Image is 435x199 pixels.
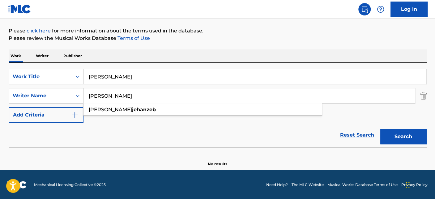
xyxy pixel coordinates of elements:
[404,169,435,199] iframe: Chat Widget
[266,182,288,188] a: Need Help?
[34,182,106,188] span: Mechanical Licensing Collective © 2025
[358,3,371,15] a: Public Search
[9,69,427,147] form: Search Form
[337,128,377,142] a: Reset Search
[13,73,68,80] div: Work Title
[9,27,427,35] p: Please for more information about the terms used in the database.
[361,6,368,13] img: search
[380,129,427,144] button: Search
[34,49,50,62] p: Writer
[377,6,384,13] img: help
[374,3,387,15] div: Help
[116,35,150,41] a: Terms of Use
[132,107,156,112] strong: jehanzeb
[9,49,23,62] p: Work
[292,182,324,188] a: The MLC Website
[7,181,27,188] img: logo
[406,176,410,194] div: Drag
[9,107,83,123] button: Add Criteria
[13,92,68,99] div: Writer Name
[7,5,31,14] img: MLC Logo
[62,49,84,62] p: Publisher
[89,107,132,112] span: [PERSON_NAME]
[71,111,79,119] img: 9d2ae6d4665cec9f34b9.svg
[27,28,51,34] a: click here
[401,182,428,188] a: Privacy Policy
[208,154,227,167] p: No results
[327,182,398,188] a: Musical Works Database Terms of Use
[390,2,428,17] a: Log In
[420,88,427,104] img: Delete Criterion
[9,35,427,42] p: Please review the Musical Works Database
